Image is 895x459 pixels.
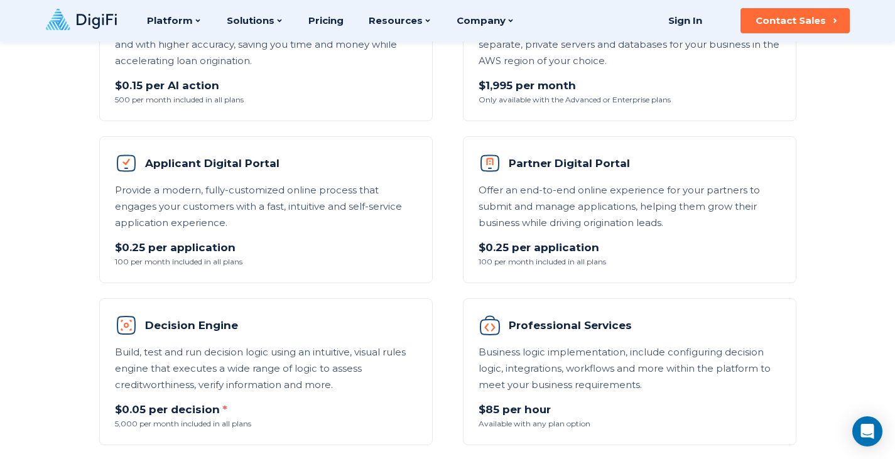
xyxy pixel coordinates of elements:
[115,182,417,231] p: Provide a modern, fully-customized online process that engages your customers with a fast, intuit...
[479,401,781,418] p: $85 per hour
[115,77,417,94] p: $0.15 per AI action
[740,8,850,33] button: Contact Sales
[115,94,417,105] span: 500 per month included in all plans
[479,182,781,231] p: Offer an end-to-end online experience for your partners to submit and manage applications, helpin...
[115,256,417,267] span: 100 per month included in all plans
[115,314,417,337] h3: Decision Engine
[756,14,826,27] div: Contact Sales
[115,344,417,393] p: Build, test and run decision logic using an intuitive, visual rules engine that executes a wide r...
[479,20,781,69] p: Upgrade to private hosting, where DigiFi runs physically separate, private servers and databases ...
[479,344,781,393] p: Business logic implementation, include configuring decision logic, integrations, workflows and mo...
[479,94,781,105] span: Only available with the Advanced or Enterprise plans
[479,256,781,267] span: 100 per month included in all plans
[479,239,781,256] p: $0.25 per application
[115,418,417,429] span: 5,000 per month included in all plans
[479,314,781,337] h3: Professional Services
[115,401,417,418] p: $0.05 per decision
[852,416,882,446] div: Open Intercom Messenger
[115,152,417,175] h3: Applicant Digital Portal
[653,8,718,33] a: Sign In
[115,20,417,69] p: Leverage DigiFi’s AI Agent to complete origination tasks faster and with higher accuracy, saving ...
[115,239,417,256] p: $0.25 per application
[479,418,781,429] span: Available with any plan option
[479,152,781,175] h3: Partner Digital Portal
[479,77,781,94] p: $1,995 per month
